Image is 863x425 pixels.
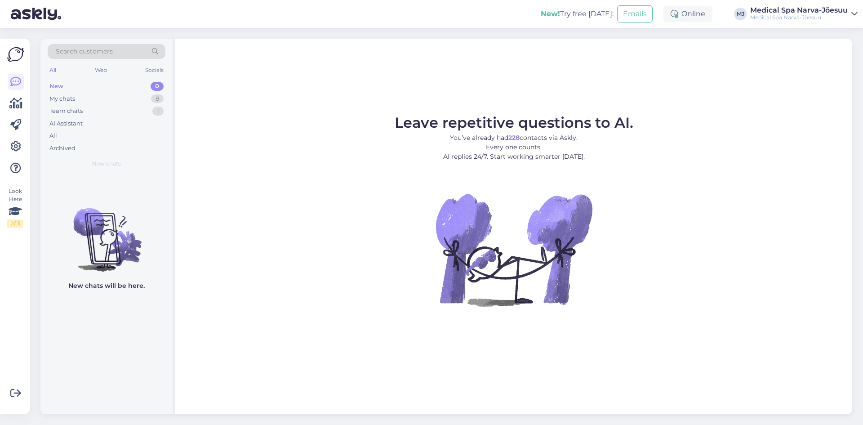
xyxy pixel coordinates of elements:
a: Medical Spa Narva-JõesuuMedical Spa Narva-Jõesuu [750,7,858,21]
span: Search customers [56,47,113,56]
div: Medical Spa Narva-Jõesuu [750,14,848,21]
p: New chats will be here. [68,281,145,291]
div: New [49,82,63,91]
p: You’ve already had contacts via Askly. Every one counts. AI replies 24/7. Start working smarter [... [395,133,633,161]
img: Askly Logo [7,46,24,63]
div: All [49,131,57,140]
div: Archived [49,144,76,153]
img: No chats [40,192,173,273]
div: All [48,64,58,76]
div: Try free [DATE]: [541,9,614,19]
div: Look Here [7,187,23,228]
div: 8 [151,94,164,103]
span: Leave repetitive questions to AI. [395,114,633,131]
div: Socials [143,64,165,76]
div: 1 [152,107,164,116]
div: Team chats [49,107,83,116]
b: 228 [508,134,520,142]
div: Web [93,64,109,76]
img: No Chat active [433,169,595,331]
div: 0 [151,82,164,91]
b: New! [541,9,560,18]
div: 2 / 3 [7,219,23,228]
div: My chats [49,94,75,103]
div: Online [663,6,712,22]
span: New chats [92,160,121,168]
button: Emails [617,5,653,22]
div: Medical Spa Narva-Jõesuu [750,7,848,14]
div: MJ [734,8,747,20]
div: AI Assistant [49,119,83,128]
